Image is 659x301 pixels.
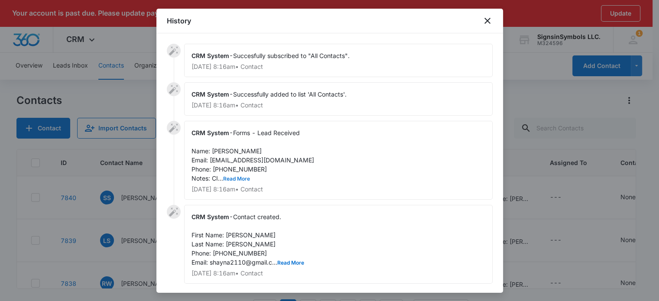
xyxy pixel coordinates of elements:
span: Succesfully subscribed to "All Contacts". [233,52,350,59]
div: - [184,121,493,200]
div: - [184,205,493,284]
h1: History [167,16,191,26]
p: [DATE] 8:16am • Contact [192,186,485,192]
span: CRM System [192,213,229,220]
span: Forms - Lead Received Name: [PERSON_NAME] Email: [EMAIL_ADDRESS][DOMAIN_NAME] Phone: [PHONE_NUMBE... [192,129,314,182]
p: [DATE] 8:16am • Contact [192,270,485,276]
div: - [184,44,493,77]
button: Read More [223,176,250,181]
button: Read More [277,260,304,265]
button: close [482,16,493,26]
div: - [184,82,493,116]
span: CRM System [192,91,229,98]
p: [DATE] 8:16am • Contact [192,64,485,70]
span: CRM System [192,52,229,59]
span: Successfully added to list 'All Contacts'. [233,91,347,98]
p: [DATE] 8:16am • Contact [192,102,485,108]
span: Contact created. First Name: [PERSON_NAME] Last Name: [PERSON_NAME] Phone: [PHONE_NUMBER] Email: ... [192,213,304,266]
span: CRM System [192,129,229,136]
